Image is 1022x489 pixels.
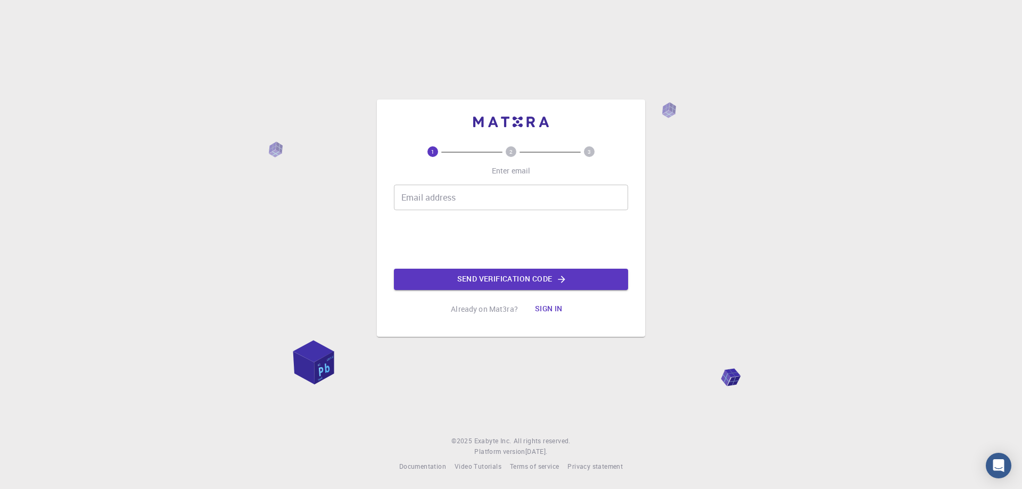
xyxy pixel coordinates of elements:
a: Documentation [399,461,446,472]
span: All rights reserved. [514,436,571,446]
text: 1 [431,148,434,155]
a: Video Tutorials [455,461,501,472]
p: Enter email [492,165,531,176]
span: Terms of service [510,462,559,470]
span: Documentation [399,462,446,470]
span: © 2025 [451,436,474,446]
text: 2 [509,148,513,155]
iframe: reCAPTCHA [430,219,592,260]
p: Already on Mat3ra? [451,304,518,314]
button: Sign in [526,299,571,320]
text: 3 [588,148,591,155]
span: Video Tutorials [455,462,501,470]
a: [DATE]. [525,446,548,457]
div: Open Intercom Messenger [986,453,1011,478]
span: Privacy statement [567,462,623,470]
span: Platform version [474,446,525,457]
span: [DATE] . [525,447,548,455]
span: Exabyte Inc. [474,436,512,445]
a: Terms of service [510,461,559,472]
a: Privacy statement [567,461,623,472]
button: Send verification code [394,269,628,290]
a: Exabyte Inc. [474,436,512,446]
